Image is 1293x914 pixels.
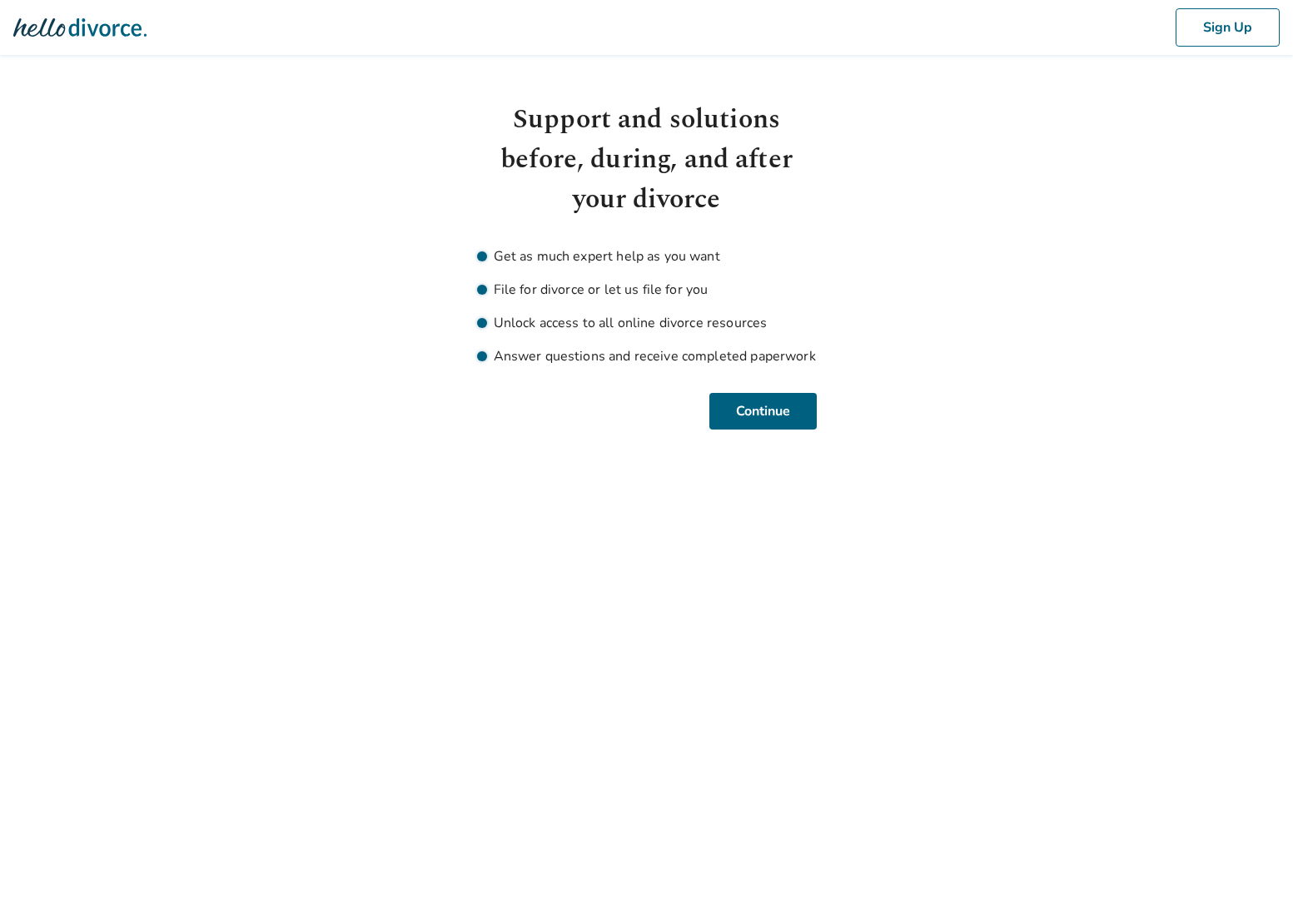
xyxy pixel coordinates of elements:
li: Unlock access to all online divorce resources [477,313,817,333]
h1: Support and solutions before, during, and after your divorce [477,100,817,220]
button: Continue [709,393,817,430]
li: Answer questions and receive completed paperwork [477,346,817,366]
li: Get as much expert help as you want [477,246,817,266]
li: File for divorce or let us file for you [477,280,817,300]
button: Sign Up [1176,8,1280,47]
img: Hello Divorce Logo [13,11,147,44]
